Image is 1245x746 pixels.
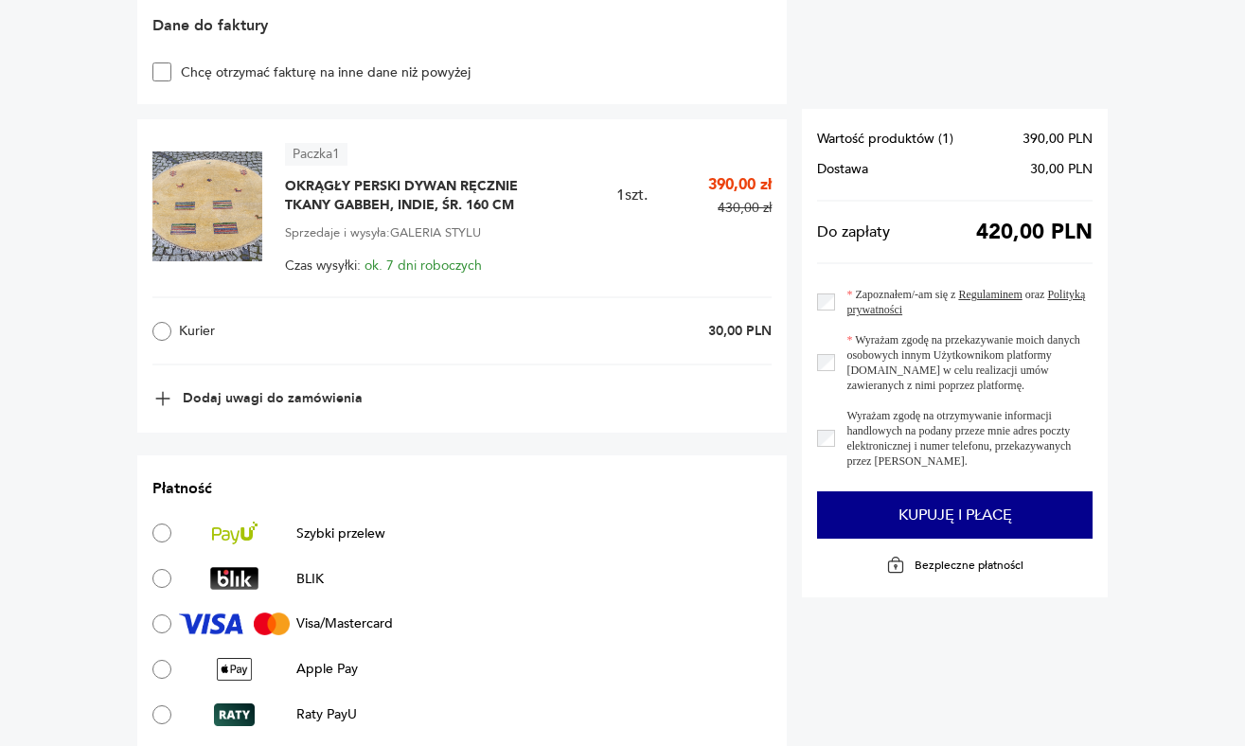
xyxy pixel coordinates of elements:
[152,569,171,588] input: BLIKBLIK
[365,257,482,275] span: ok. 7 dni roboczych
[217,658,253,681] img: Apple Pay
[152,614,171,633] input: Visa/MastercardVisa/Mastercard
[835,408,1093,469] label: Wyrażam zgodę na otrzymywanie informacji handlowych na podany przeze mnie adres poczty elektronic...
[718,199,772,217] p: 430,00 zł
[835,287,1093,317] label: Zapoznałem/-am się z oraz
[296,570,324,588] p: BLIK
[152,151,262,261] img: OKRĄGŁY PERSKI DYWAN RĘCZNIE TKANY GABBEH, INDIE, ŚR. 160 CM
[152,705,171,724] input: Raty PayURaty PayU
[285,258,482,274] span: Czas wysyłki:
[171,63,471,81] label: Chcę otrzymać fakturę na inne dane niż powyżej
[835,332,1093,393] label: Wyrażam zgodę na przekazywanie moich danych osobowych innym Użytkownikom platformy [DOMAIN_NAME] ...
[958,288,1022,301] a: Regulaminem
[296,524,385,542] p: Szybki przelew
[152,15,598,36] h2: Dane do faktury
[886,556,905,575] img: Ikona kłódki
[817,162,868,177] span: Dostawa
[152,660,171,679] input: Apple PayApple Pay
[179,613,290,635] img: Visa/Mastercard
[1023,132,1093,147] span: 390,00 PLN
[708,174,772,195] p: 390,00 zł
[976,224,1093,240] span: 420,00 PLN
[214,703,255,726] img: Raty PayU
[817,491,1093,539] button: Kupuję i płacę
[152,524,171,542] input: Szybki przelewSzybki przelew
[152,322,171,341] input: Kurier
[210,567,258,590] img: BLIK
[616,185,648,205] span: 1 szt.
[152,478,773,499] h2: Płatność
[152,388,363,409] button: Dodaj uwagi do zamówienia
[296,614,393,632] p: Visa/Mastercard
[817,224,890,240] span: Do zapłaty
[285,143,347,166] article: Paczka 1
[1030,162,1093,177] span: 30,00 PLN
[285,222,481,243] span: Sprzedaje i wysyła: GALERIA STYLU
[296,705,357,723] p: Raty PayU
[817,132,953,147] span: Wartość produktów ( 1 )
[708,322,772,340] p: 30,00 PLN
[296,660,358,678] p: Apple Pay
[915,558,1023,573] p: Bezpieczne płatności
[285,177,522,215] span: OKRĄGŁY PERSKI DYWAN RĘCZNIE TKANY GABBEH, INDIE, ŚR. 160 CM
[152,322,416,341] label: Kurier
[212,522,258,544] img: Szybki przelew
